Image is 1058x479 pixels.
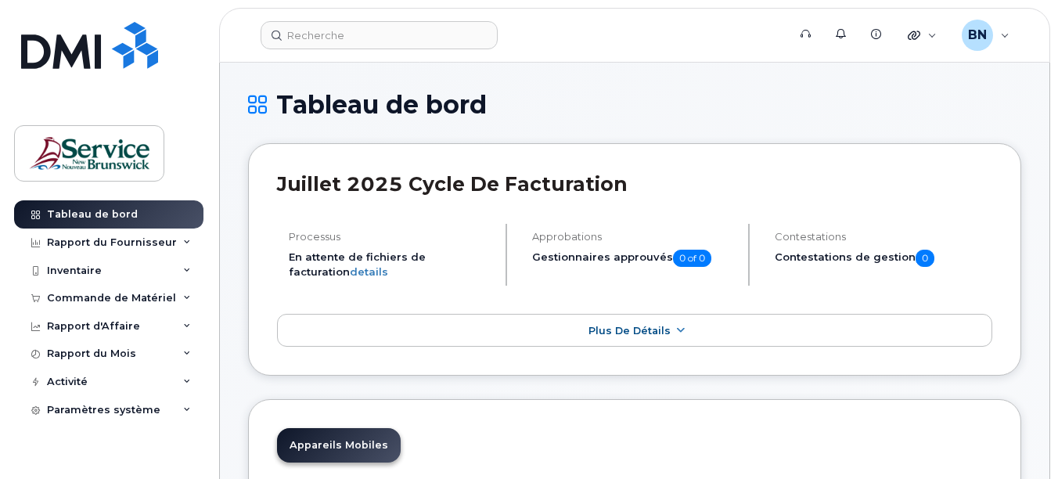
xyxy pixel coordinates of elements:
[775,231,992,243] h4: Contestations
[289,250,492,279] li: En attente de fichiers de facturation
[277,172,992,196] h2: juillet 2025 Cycle de facturation
[277,428,401,463] a: Appareils Mobiles
[916,250,934,267] span: 0
[588,325,671,337] span: Plus de détails
[532,250,736,267] h5: Gestionnaires approuvés
[775,250,992,267] h5: Contestations de gestion
[673,250,711,267] span: 0 of 0
[248,91,1021,118] h1: Tableau de bord
[350,265,388,278] a: details
[289,231,492,243] h4: Processus
[532,231,736,243] h4: Approbations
